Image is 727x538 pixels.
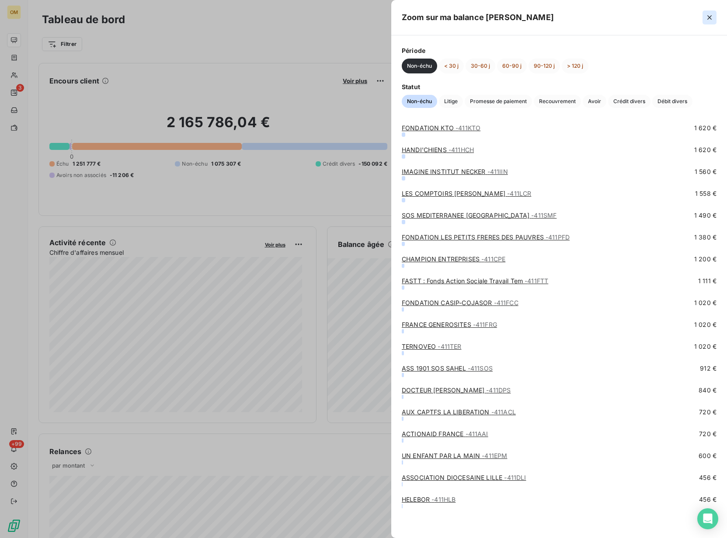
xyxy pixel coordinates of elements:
[449,146,474,153] span: - 411HCH
[402,146,474,153] a: HANDI'CHIENS
[608,95,650,108] button: Crédit divers
[466,430,488,437] span: - 411AAI
[583,95,606,108] button: Avoir
[402,474,526,481] a: ASSOCIATION DIOCESAINE LILLE
[529,59,560,73] button: 90-120 j
[652,95,692,108] button: Débit divers
[694,233,717,242] span: 1 380 €
[494,299,518,306] span: - 411FCC
[402,321,497,328] a: FRANCE GENEROSITES
[531,212,557,219] span: - 411SMF
[486,386,511,394] span: - 411DPS
[504,474,526,481] span: - 411DLI
[402,386,511,394] a: DOCTEUR [PERSON_NAME]
[402,299,518,306] a: FONDATION CASIP-COJASOR
[402,11,554,24] h5: Zoom sur ma balance [PERSON_NAME]
[694,299,717,307] span: 1 020 €
[525,277,548,285] span: - 411FTT
[439,95,463,108] button: Litige
[402,95,437,108] button: Non-échu
[481,255,505,263] span: - 411CPE
[438,343,461,350] span: - 411TER
[456,124,480,132] span: - 411KTO
[546,233,570,241] span: - 411PFD
[694,146,717,154] span: 1 620 €
[402,212,557,219] a: SOS MEDITERRANEE [GEOGRAPHIC_DATA]
[695,189,717,198] span: 1 558 €
[439,59,464,73] button: < 30 j
[473,321,497,328] span: - 411FRG
[402,82,717,91] span: Statut
[431,496,456,503] span: - 411HLB
[699,451,717,460] span: 600 €
[402,430,488,437] a: ACTIONAID FRANCE
[694,255,717,264] span: 1 200 €
[699,473,717,482] span: 456 €
[700,364,717,373] span: 912 €
[699,386,717,395] span: 840 €
[402,343,461,350] a: TERNOVEO
[482,452,507,459] span: - 411EPM
[697,508,718,529] div: Open Intercom Messenger
[402,190,531,197] a: LES COMPTOIRS [PERSON_NAME]
[534,95,581,108] button: Recouvrement
[402,46,717,55] span: Période
[694,124,717,132] span: 1 620 €
[497,59,527,73] button: 60-90 j
[402,277,548,285] a: FASTT : Fonds Action Sociale Travail Tem
[466,59,495,73] button: 30-60 j
[465,95,532,108] button: Promesse de paiement
[402,496,456,503] a: HELEBOR
[699,495,717,504] span: 456 €
[562,59,588,73] button: > 120 j
[699,408,717,417] span: 720 €
[695,167,717,176] span: 1 560 €
[694,320,717,329] span: 1 020 €
[699,430,717,438] span: 720 €
[402,233,570,241] a: FONDATION LES PETITS FRERES DES PAUVRES
[402,255,505,263] a: CHAMPION ENTREPRISES
[507,190,531,197] span: - 411LCR
[402,59,437,73] button: Non-échu
[487,168,508,175] span: - 411IIN
[402,124,480,132] a: FONDATION KTO
[694,211,717,220] span: 1 490 €
[491,408,516,416] span: - 411ACL
[468,364,493,372] span: - 411SOS
[694,342,717,351] span: 1 020 €
[402,408,516,416] a: AUX CAPTFS LA LIBERATION
[402,168,508,175] a: IMAGINE INSTITUT NECKER
[402,452,507,459] a: UN ENFANT PAR LA MAIN
[402,364,493,372] a: ASS 1901 SOS SAHEL
[698,277,717,285] span: 1 111 €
